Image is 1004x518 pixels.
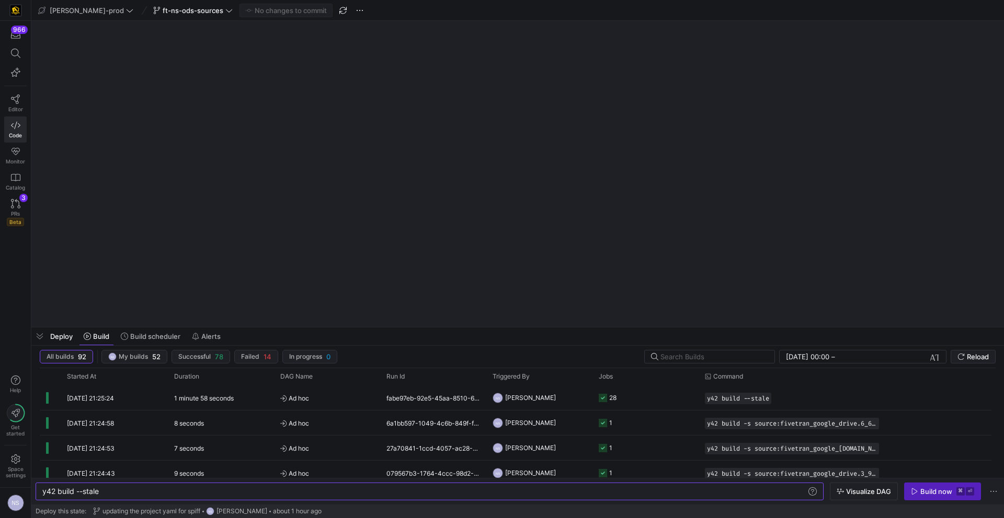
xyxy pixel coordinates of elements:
div: 6a1bb597-1049-4c6b-849f-ff3f8075bdc6 [380,410,486,435]
div: Press SPACE to select this row. [40,385,991,410]
span: Alerts [201,332,221,340]
button: updating the project yaml for spiffNS[PERSON_NAME]about 1 hour ago [90,504,324,518]
y42-duration: 8 seconds [174,419,204,427]
button: Failed14 [234,350,278,363]
div: NS [493,418,503,428]
span: Successful [178,353,211,360]
span: y42 build --stale [42,487,99,496]
span: Command [713,373,743,380]
span: Catalog [6,184,25,191]
button: Build [79,327,114,345]
y42-duration: 1 minute 58 seconds [174,394,234,402]
span: DAG Name [280,373,313,380]
button: [PERSON_NAME]-prod [36,4,136,17]
div: NS [206,507,214,515]
span: Editor [8,106,23,112]
a: Spacesettings [4,450,27,483]
span: updating the project yaml for spiff [102,508,200,515]
span: [PERSON_NAME] [505,385,556,410]
span: Failed [241,353,259,360]
y42-duration: 7 seconds [174,444,204,452]
span: Run Id [386,373,405,380]
span: [DATE] 21:24:53 [67,444,115,452]
button: Getstarted [4,400,27,441]
span: [DATE] 21:24:43 [67,469,115,477]
a: PRsBeta3 [4,195,27,230]
button: All builds92 [40,350,93,363]
a: Code [4,116,27,143]
a: Monitor [4,143,27,169]
button: 966 [4,25,27,44]
div: NS [493,443,503,453]
input: Search Builds [660,352,766,361]
span: Beta [7,218,24,226]
span: Ad hoc [280,436,374,461]
button: Reload [951,350,996,363]
span: [PERSON_NAME] [505,461,556,485]
span: Ad hoc [280,461,374,486]
span: 14 [264,352,271,361]
span: Visualize DAG [846,487,891,496]
span: y42 build -s source:fivetran_google_[DOMAIN_NAME]_CLASSES_FORECAST_5_20_2025 [707,445,877,452]
span: ft-ns-ods-sources [163,6,223,15]
span: Started At [67,373,96,380]
span: about 1 hour ago [273,508,322,515]
div: Build now [920,487,952,496]
span: 78 [215,352,223,361]
button: Build now⌘⏎ [904,482,981,500]
span: [DATE] 21:25:24 [67,394,114,402]
span: PRs [11,210,20,217]
span: 92 [78,352,86,361]
div: 27a70841-1ccd-4057-ac28-434e07c83482 [380,435,486,460]
span: Monitor [6,158,25,164]
span: y42 build -s source:fivetran_google_drive.6_6_MONTHLY_SPC_07_01_2025 [707,420,877,427]
span: 0 [326,352,330,361]
span: Build [93,332,109,340]
span: Duration [174,373,199,380]
div: 28 [609,385,617,410]
div: NS [108,352,117,361]
span: y42 build --stale [707,395,769,402]
div: fabe97eb-92e5-45aa-8510-63ec8670242f [380,385,486,410]
button: NSMy builds52 [101,350,167,363]
span: Get started [6,424,25,437]
span: In progress [289,353,322,360]
div: 1 [609,410,612,435]
div: 079567b3-1764-4ccc-98d2-25dd73db8a4c [380,461,486,485]
span: Ad hoc [280,386,374,410]
span: Build scheduler [130,332,180,340]
div: 1 [609,461,612,485]
div: Press SPACE to select this row. [40,410,991,435]
span: Space settings [6,466,26,478]
input: Start datetime [786,352,829,361]
span: Ad hoc [280,411,374,435]
span: My builds [119,353,148,360]
kbd: ⌘ [956,487,965,496]
span: 52 [152,352,161,361]
a: Catalog [4,169,27,195]
button: Successful78 [172,350,230,363]
button: ft-ns-ods-sources [151,4,235,17]
div: NS [493,393,503,403]
div: 3 [19,194,28,202]
span: All builds [47,353,74,360]
span: [DATE] 21:24:58 [67,419,114,427]
button: In progress0 [282,350,337,363]
a: Editor [4,90,27,116]
span: Triggered By [493,373,530,380]
div: Press SPACE to select this row. [40,435,991,461]
span: y42 build -s source:fivetran_google_drive.3_9_WEEKLY_PC_04_01_2025 [707,470,877,477]
span: Deploy [50,332,73,340]
div: NS [493,468,503,478]
img: https://storage.googleapis.com/y42-prod-data-exchange/images/uAsz27BndGEK0hZWDFeOjoxA7jCwgK9jE472... [10,5,21,16]
span: [PERSON_NAME] [216,508,267,515]
button: Help [4,371,27,398]
span: – [831,352,835,361]
div: NS [7,495,24,511]
span: [PERSON_NAME] [505,435,556,460]
button: Build scheduler [116,327,185,345]
span: [PERSON_NAME] [505,410,556,435]
button: Alerts [187,327,225,345]
div: 966 [11,26,28,34]
span: Deploy this state: [36,508,86,515]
